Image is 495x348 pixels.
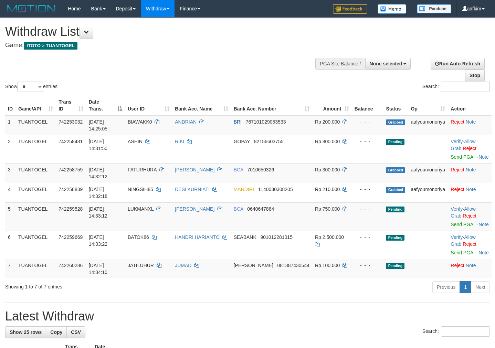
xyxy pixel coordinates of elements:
[66,326,85,338] a: CSV
[59,263,83,268] span: 742260286
[451,234,475,247] a: Allow Grab
[333,4,367,14] img: Feedback.jpg
[59,206,83,212] span: 742259528
[5,326,46,338] a: Show 25 rows
[172,96,231,115] th: Bank Acc. Name: activate to sort column ascending
[5,82,57,92] label: Show entries
[466,167,476,172] a: Note
[128,263,154,268] span: JATILUHUR
[355,262,381,269] div: - - -
[315,119,340,125] span: Rp 200.000
[386,263,404,269] span: Pending
[448,202,492,231] td: · ·
[50,329,62,335] span: Copy
[175,263,191,268] a: JUMAD
[451,167,464,172] a: Reject
[355,166,381,173] div: - - -
[451,139,463,144] a: Verify
[5,135,15,163] td: 2
[86,96,125,115] th: Date Trans.: activate to sort column descending
[315,58,365,70] div: PGA Site Balance /
[466,187,476,192] a: Note
[89,234,108,247] span: [DATE] 14:33:22
[89,167,108,179] span: [DATE] 14:32:12
[89,187,108,199] span: [DATE] 14:32:18
[125,96,172,115] th: User ID: activate to sort column ascending
[234,139,250,144] span: GOPAY
[451,187,464,192] a: Reject
[128,187,153,192] span: NINGSIH85
[441,82,490,92] input: Search:
[89,263,108,275] span: [DATE] 14:34:10
[451,206,475,219] span: ·
[451,206,475,219] a: Allow Grab
[5,231,15,259] td: 6
[355,234,381,241] div: - - -
[15,96,56,115] th: Game/API: activate to sort column ascending
[71,329,81,335] span: CSV
[234,234,256,240] span: SEABANK
[417,4,451,13] img: panduan.png
[24,42,77,50] span: ITOTO > TUANTOGEL
[355,205,381,212] div: - - -
[5,115,15,135] td: 1
[17,82,43,92] select: Showentries
[463,146,476,151] a: Reject
[89,206,108,219] span: [DATE] 14:33:12
[260,234,292,240] span: Copy 901012281015 to clipboard
[451,154,473,160] a: Send PGA
[422,82,490,92] label: Search:
[448,96,492,115] th: Action
[466,263,476,268] a: Note
[451,263,464,268] a: Reject
[312,96,352,115] th: Amount: activate to sort column ascending
[315,234,344,240] span: Rp 2.500.000
[315,139,340,144] span: Rp 800.000
[408,183,448,202] td: aafyoumonoriya
[254,139,284,144] span: Copy 82156603755 to clipboard
[59,119,83,125] span: 742253032
[15,231,56,259] td: TUANTOGEL
[5,96,15,115] th: ID
[386,235,404,241] span: Pending
[451,139,475,151] span: ·
[5,183,15,202] td: 4
[89,139,108,151] span: [DATE] 14:31:50
[355,186,381,193] div: - - -
[59,139,83,144] span: 742258481
[315,263,340,268] span: Rp 100.000
[451,234,475,247] span: ·
[234,263,273,268] span: [PERSON_NAME]
[175,139,184,144] a: RIKI
[234,206,243,212] span: BCA
[383,96,408,115] th: Status
[451,139,475,151] a: Allow Grab
[246,119,286,125] span: Copy 767101029053533 to clipboard
[5,259,15,278] td: 7
[378,4,407,14] img: Button%20Memo.svg
[471,281,490,293] a: Next
[355,118,381,125] div: - - -
[15,115,56,135] td: TUANTOGEL
[386,207,404,212] span: Pending
[175,206,214,212] a: [PERSON_NAME]
[175,119,197,125] a: ANDRIAN
[365,58,411,70] button: None selected
[5,3,57,14] img: MOTION_logo.png
[408,163,448,183] td: aafyoumonoriya
[59,234,83,240] span: 742259669
[315,206,340,212] span: Rp 750.000
[15,202,56,231] td: TUANTOGEL
[386,139,404,145] span: Pending
[175,187,210,192] a: DESI KURNIATI
[234,187,254,192] span: MANDIRI
[448,259,492,278] td: ·
[386,187,405,193] span: Grabbed
[5,42,323,49] h4: Game:
[448,115,492,135] td: ·
[451,222,473,227] a: Send PGA
[258,187,293,192] span: Copy 1140030308205 to clipboard
[15,135,56,163] td: TUANTOGEL
[352,96,383,115] th: Balance
[10,329,42,335] span: Show 25 rows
